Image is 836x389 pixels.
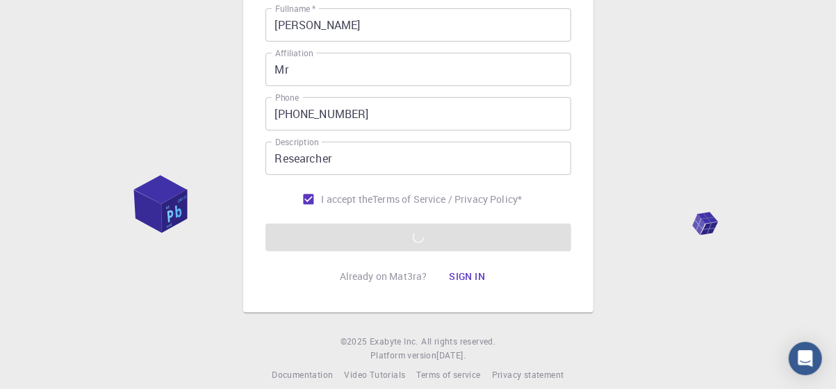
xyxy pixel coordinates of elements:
[340,270,427,283] p: Already on Mat3ra?
[272,369,333,380] span: Documentation
[492,368,564,382] a: Privacy statement
[492,369,564,380] span: Privacy statement
[438,263,496,290] button: Sign in
[272,368,333,382] a: Documentation
[436,349,466,363] a: [DATE].
[416,368,480,382] a: Terms of service
[416,369,480,380] span: Terms of service
[421,335,495,349] span: All rights reserved.
[275,92,299,104] label: Phone
[370,335,418,349] a: Exabyte Inc.
[370,349,436,363] span: Platform version
[789,342,822,375] div: Open Intercom Messenger
[372,192,522,206] a: Terms of Service / Privacy Policy*
[436,349,466,361] span: [DATE] .
[341,335,370,349] span: © 2025
[322,192,373,206] span: I accept the
[344,368,405,382] a: Video Tutorials
[275,136,319,148] label: Description
[275,3,315,15] label: Fullname
[275,47,313,59] label: Affiliation
[370,336,418,347] span: Exabyte Inc.
[344,369,405,380] span: Video Tutorials
[372,192,522,206] p: Terms of Service / Privacy Policy *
